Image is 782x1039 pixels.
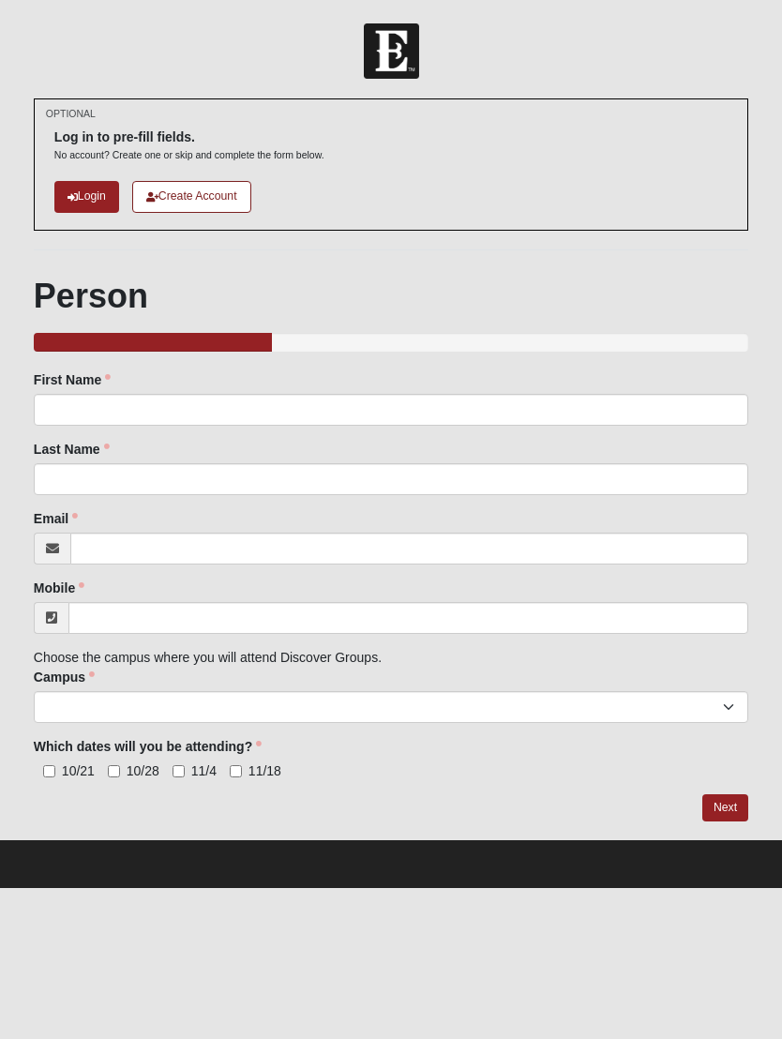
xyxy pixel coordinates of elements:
[127,763,159,778] span: 10/28
[34,668,95,686] label: Campus
[191,763,217,778] span: 11/4
[34,276,748,316] h1: Person
[62,763,95,778] span: 10/21
[43,765,55,777] input: 10/21
[54,181,119,212] a: Login
[34,509,78,528] label: Email
[132,181,251,212] a: Create Account
[34,579,84,597] label: Mobile
[34,440,110,459] label: Last Name
[46,107,96,121] small: OPTIONAL
[173,765,185,777] input: 11/4
[34,370,748,780] div: Choose the campus where you will attend Discover Groups.
[248,763,281,778] span: 11/18
[108,765,120,777] input: 10/28
[34,737,262,756] label: Which dates will you be attending?
[364,23,419,79] img: Church of Eleven22 Logo
[54,148,324,162] p: No account? Create one or skip and complete the form below.
[702,794,748,821] a: Next
[54,129,324,145] h6: Log in to pre-fill fields.
[34,370,111,389] label: First Name
[230,765,242,777] input: 11/18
